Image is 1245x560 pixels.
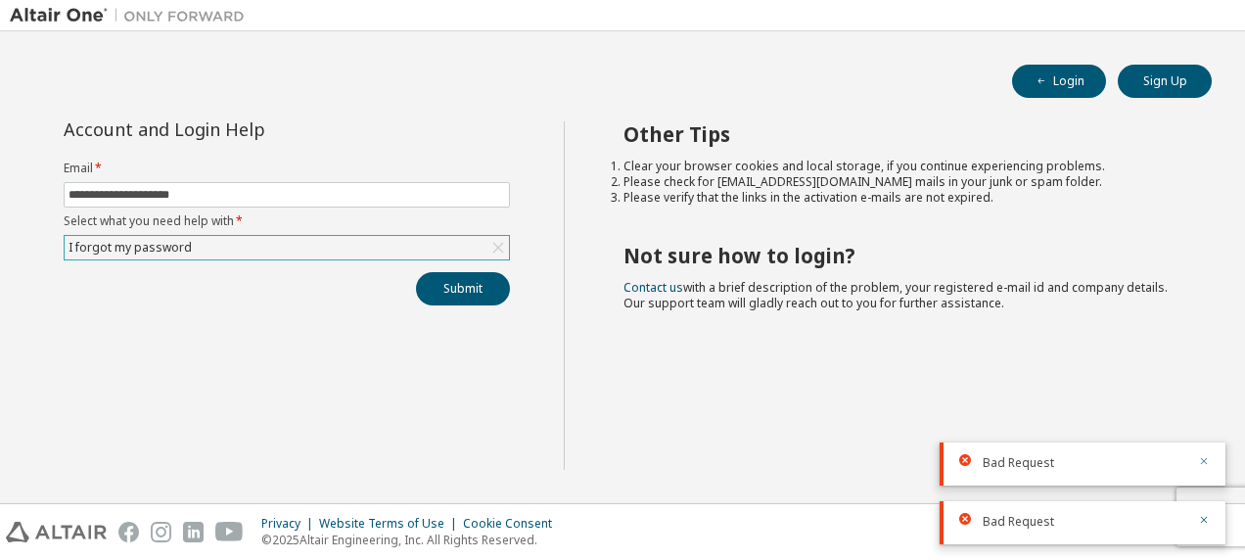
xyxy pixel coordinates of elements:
[64,213,510,229] label: Select what you need help with
[319,516,463,532] div: Website Terms of Use
[623,190,1177,206] li: Please verify that the links in the activation e-mails are not expired.
[623,279,683,296] a: Contact us
[623,243,1177,268] h2: Not sure how to login?
[1012,65,1106,98] button: Login
[983,455,1054,471] span: Bad Request
[118,522,139,542] img: facebook.svg
[623,121,1177,147] h2: Other Tips
[10,6,254,25] img: Altair One
[261,532,564,548] p: © 2025 Altair Engineering, Inc. All Rights Reserved.
[623,174,1177,190] li: Please check for [EMAIL_ADDRESS][DOMAIN_NAME] mails in your junk or spam folder.
[623,159,1177,174] li: Clear your browser cookies and local storage, if you continue experiencing problems.
[215,522,244,542] img: youtube.svg
[64,121,421,137] div: Account and Login Help
[623,279,1168,311] span: with a brief description of the problem, your registered e-mail id and company details. Our suppo...
[1118,65,1212,98] button: Sign Up
[64,161,510,176] label: Email
[151,522,171,542] img: instagram.svg
[983,514,1054,530] span: Bad Request
[416,272,510,305] button: Submit
[261,516,319,532] div: Privacy
[183,522,204,542] img: linkedin.svg
[6,522,107,542] img: altair_logo.svg
[463,516,564,532] div: Cookie Consent
[65,236,509,259] div: I forgot my password
[66,237,195,258] div: I forgot my password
